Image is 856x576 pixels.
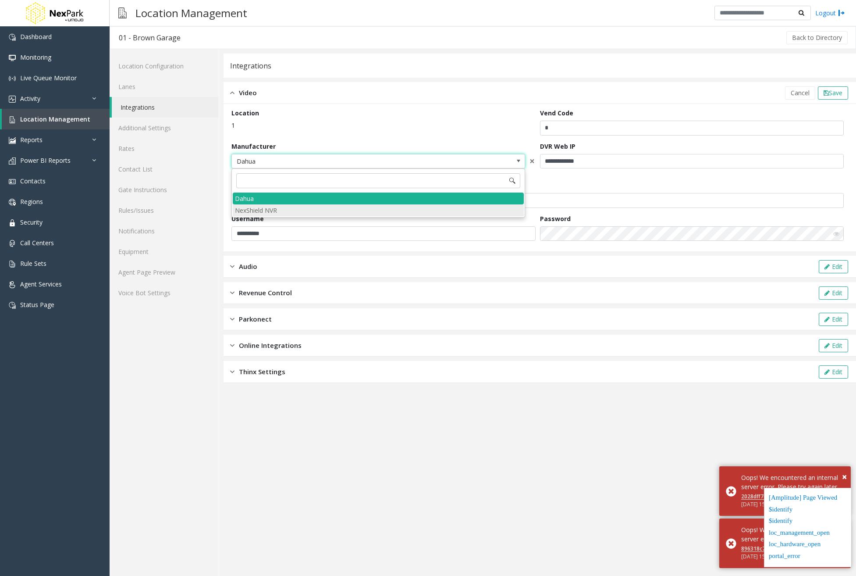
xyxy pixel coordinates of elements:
img: 'icon' [9,240,16,247]
span: Regions [20,197,43,206]
img: 'icon' [9,116,16,123]
div: [DATE] 15:12:24 GMT [741,501,844,508]
a: Contact List [110,159,219,179]
div: $identify [769,516,847,528]
a: Voice Bot Settings [110,283,219,303]
img: 'icon' [9,137,16,144]
span: × [842,471,847,483]
span: Thinx Settings [239,367,285,377]
span: Cancel [791,89,810,97]
span: Activity [20,94,40,103]
span: Save [829,89,842,97]
span: Dahua [232,154,466,168]
img: 'icon' [9,199,16,206]
a: Logout [815,8,845,18]
span: Online Integrations [239,340,302,351]
label: Password [540,214,571,223]
span: Security [20,218,43,226]
img: 'icon' [9,75,16,82]
div: [Amplitude] Page Viewed [769,493,847,504]
li: Dahua [233,193,524,204]
a: Location Management [2,109,110,129]
a: 2028dff7eb924077536479a8e7b31bed [741,493,837,500]
span: Monitoring [20,53,51,61]
div: 01 - Brown Garage [119,32,181,43]
img: closed [230,340,234,351]
div: Oops! We encountered an internal server error. Please try again later. [741,525,844,544]
span: Status Page [20,301,54,309]
div: loc_hardware_open [769,539,847,551]
h3: Location Management [131,2,252,24]
a: 896318c7aa618a7fcb9aad4bfbe773fb [741,545,836,552]
a: Rules/Issues [110,200,219,221]
a: Notifications [110,221,219,241]
span: Video [239,88,257,98]
a: Additional Settings [110,118,219,138]
img: 'icon' [9,157,16,165]
span: Contacts [20,177,46,185]
span: Dashboard [20,32,52,41]
img: 'icon' [9,219,16,226]
img: pageIcon [118,2,127,24]
div: [DATE] 15:12:28 GMT [741,553,844,561]
img: closed [230,288,234,298]
div: Oops! We encountered an internal server error. Please try again later. [741,473,844,491]
a: Gate Instructions [110,179,219,200]
img: 'icon' [9,281,16,288]
button: Cancel [785,86,815,100]
label: Vend Code [540,108,573,118]
img: 'icon' [9,178,16,185]
img: 'icon' [9,302,16,309]
img: opened [230,88,234,98]
button: Edit [819,286,848,300]
button: Edit [819,365,848,379]
label: DVR Web IP [540,142,575,151]
div: portal_error [769,551,847,563]
a: Equipment [110,241,219,262]
span: Power BI Reports [20,156,71,165]
span: Agent Services [20,280,62,288]
img: closed [230,314,234,324]
div: Integrations [230,60,271,72]
span: Audio [239,261,257,272]
span: × [529,155,535,167]
button: Close [842,470,847,483]
span: Rule Sets [20,259,46,268]
p: 1 [231,121,536,130]
img: 'icon' [9,96,16,103]
button: Edit [819,260,848,273]
a: Agent Page Preview [110,262,219,283]
div: loc_management_open [769,528,847,540]
a: Lanes [110,76,219,97]
button: Edit [819,339,848,352]
button: Save [818,86,848,100]
a: Rates [110,138,219,159]
span: Revenue Control [239,288,292,298]
img: closed [230,261,234,272]
button: Edit [819,313,848,326]
div: $identify [769,504,847,516]
a: Integrations [112,97,219,118]
span: Live Queue Monitor [20,74,77,82]
label: Location [231,108,259,118]
a: Location Configuration [110,56,219,76]
label: Username [231,214,264,223]
button: Back to Directory [786,31,848,44]
img: 'icon' [9,34,16,41]
span: Parkonect [239,314,272,324]
li: NexShield NVR [233,204,524,216]
span: Call Centers [20,239,54,247]
img: closed [230,367,234,377]
img: logout [838,8,845,18]
img: 'icon' [9,261,16,268]
span: Reports [20,136,43,144]
img: 'icon' [9,54,16,61]
label: Manufacturer [231,142,276,151]
span: Location Management [20,115,90,123]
